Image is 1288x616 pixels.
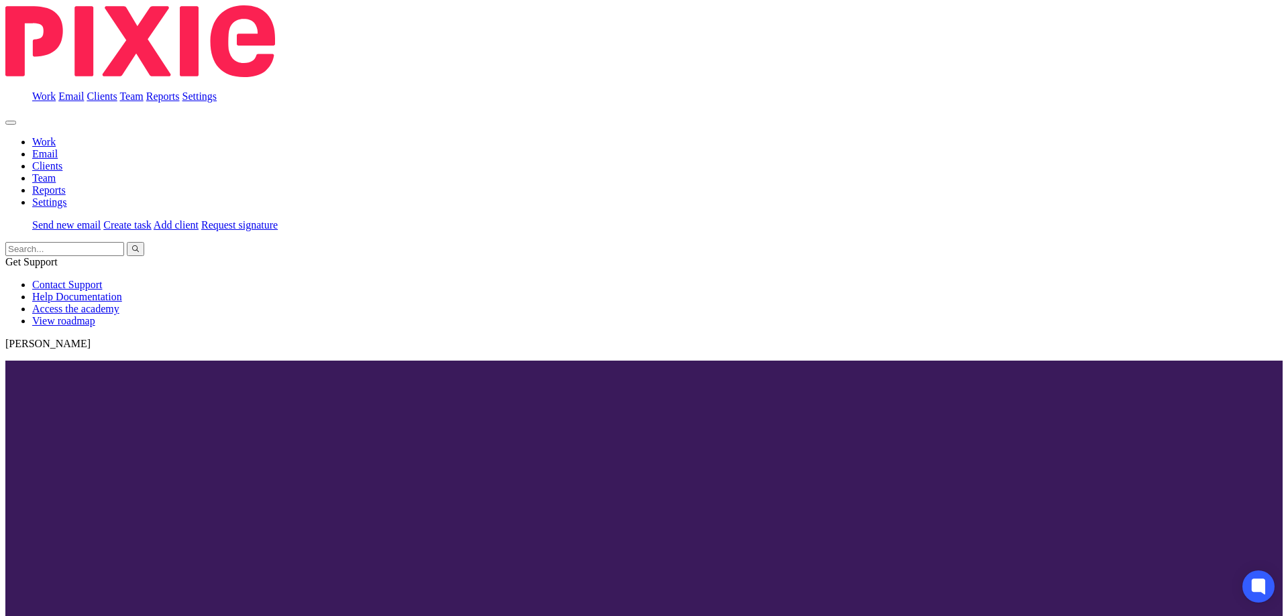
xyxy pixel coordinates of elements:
[32,148,58,160] a: Email
[32,136,56,147] a: Work
[87,90,117,102] a: Clients
[5,5,275,77] img: Pixie
[154,219,199,231] a: Add client
[32,219,101,231] a: Send new email
[201,219,278,231] a: Request signature
[32,90,56,102] a: Work
[32,315,95,326] a: View roadmap
[32,291,122,302] a: Help Documentation
[32,160,62,172] a: Clients
[32,172,56,184] a: Team
[32,196,67,208] a: Settings
[32,303,119,314] a: Access the academy
[32,184,66,196] a: Reports
[119,90,143,102] a: Team
[5,338,1283,350] p: [PERSON_NAME]
[103,219,152,231] a: Create task
[5,242,124,256] input: Search
[182,90,217,102] a: Settings
[146,90,180,102] a: Reports
[32,279,102,290] a: Contact Support
[5,256,58,267] span: Get Support
[58,90,84,102] a: Email
[127,242,144,256] button: Search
